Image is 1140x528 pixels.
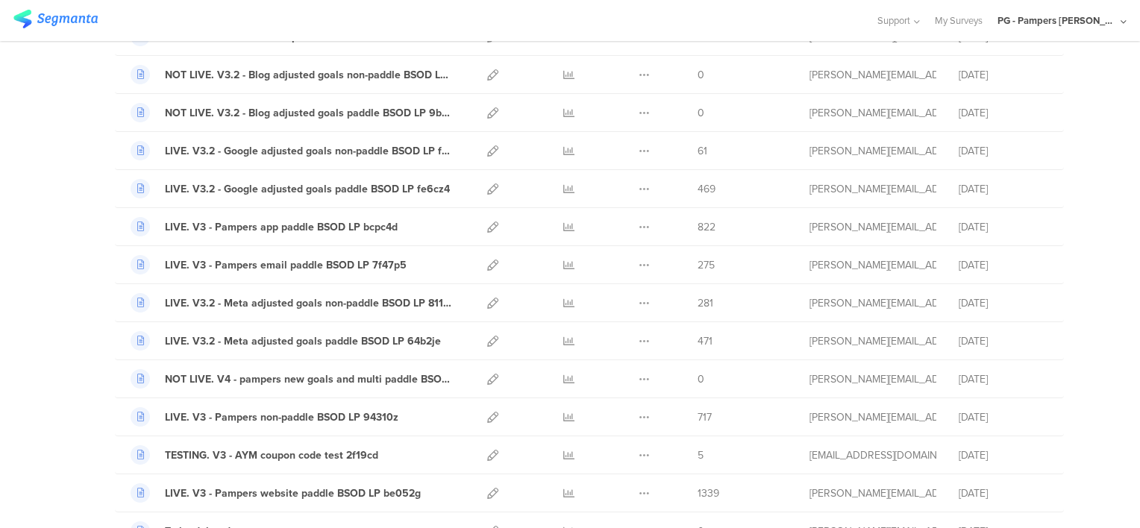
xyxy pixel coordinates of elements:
a: LIVE. V3 - Pampers email paddle BSOD LP 7f47p5 [131,255,407,274]
a: NOT LIVE. V3.2 - Blog adjusted goals paddle BSOD LP 9by0d8 [131,103,454,122]
a: NOT LIVE. V3.2 - Blog adjusted goals non-paddle BSOD LP 0dd60g [131,65,454,84]
div: LIVE. V3.2 - Google adjusted goals paddle BSOD LP fe6cz4 [165,181,450,197]
a: TESTING. V3 - AYM coupon code test 2f19cd [131,445,378,465]
span: 469 [698,181,715,197]
div: LIVE. V3.2 - Meta adjusted goals non-paddle BSOD LP 811fie [165,295,454,311]
div: [DATE] [959,67,1048,83]
div: [DATE] [959,447,1048,463]
div: LIVE. V3.2 - Google adjusted goals non-paddle BSOD LP f0dch1 [165,143,454,159]
div: LIVE. V3 - Pampers app paddle BSOD LP bcpc4d [165,219,398,235]
div: aguiar.s@pg.com [809,67,936,83]
div: [DATE] [959,105,1048,121]
span: 0 [698,371,704,387]
div: aguiar.s@pg.com [809,105,936,121]
span: 0 [698,67,704,83]
div: TESTING. V3 - AYM coupon code test 2f19cd [165,447,378,463]
a: LIVE. V3.2 - Google adjusted goals non-paddle BSOD LP f0dch1 [131,141,454,160]
div: LIVE. V3 - Pampers website paddle BSOD LP be052g [165,485,421,501]
div: hougui.yh.1@pg.com [809,447,936,463]
div: LIVE. V3 - Pampers non-paddle BSOD LP 94310z [165,409,398,425]
span: 822 [698,219,715,235]
a: LIVE. V3 - Pampers website paddle BSOD LP be052g [131,483,421,503]
div: NOT LIVE. V4 - pampers new goals and multi paddle BSOD LP 0f7m0b [165,371,454,387]
div: LIVE. V3.2 - Meta adjusted goals paddle BSOD LP 64b2je [165,333,441,349]
a: LIVE. V3.2 - Google adjusted goals paddle BSOD LP fe6cz4 [131,179,450,198]
div: [DATE] [959,409,1048,425]
div: aguiar.s@pg.com [809,181,936,197]
div: [DATE] [959,181,1048,197]
div: [DATE] [959,219,1048,235]
span: 281 [698,295,713,311]
div: aguiar.s@pg.com [809,295,936,311]
img: segmanta logo [13,10,98,28]
span: 5 [698,447,704,463]
div: LIVE. V3 - Pampers email paddle BSOD LP 7f47p5 [165,257,407,273]
div: aguiar.s@pg.com [809,485,936,501]
div: [DATE] [959,485,1048,501]
div: aguiar.s@pg.com [809,219,936,235]
div: [DATE] [959,295,1048,311]
div: aguiar.s@pg.com [809,371,936,387]
span: 1339 [698,485,719,501]
div: NOT LIVE. V3.2 - Blog adjusted goals paddle BSOD LP 9by0d8 [165,105,454,121]
a: LIVE. V3 - Pampers non-paddle BSOD LP 94310z [131,407,398,427]
div: aguiar.s@pg.com [809,409,936,425]
div: PG - Pampers [PERSON_NAME] [997,13,1117,28]
a: NOT LIVE. V4 - pampers new goals and multi paddle BSOD LP 0f7m0b [131,369,454,389]
div: aguiar.s@pg.com [809,143,936,159]
div: aguiar.s@pg.com [809,257,936,273]
span: 471 [698,333,712,349]
span: Support [877,13,910,28]
a: LIVE. V3.2 - Meta adjusted goals non-paddle BSOD LP 811fie [131,293,454,312]
span: 275 [698,257,715,273]
div: [DATE] [959,143,1048,159]
div: aguiar.s@pg.com [809,333,936,349]
span: 0 [698,105,704,121]
div: [DATE] [959,371,1048,387]
div: [DATE] [959,257,1048,273]
span: 717 [698,409,712,425]
div: [DATE] [959,333,1048,349]
div: NOT LIVE. V3.2 - Blog adjusted goals non-paddle BSOD LP 0dd60g [165,67,454,83]
a: LIVE. V3 - Pampers app paddle BSOD LP bcpc4d [131,217,398,236]
a: LIVE. V3.2 - Meta adjusted goals paddle BSOD LP 64b2je [131,331,441,351]
span: 61 [698,143,707,159]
